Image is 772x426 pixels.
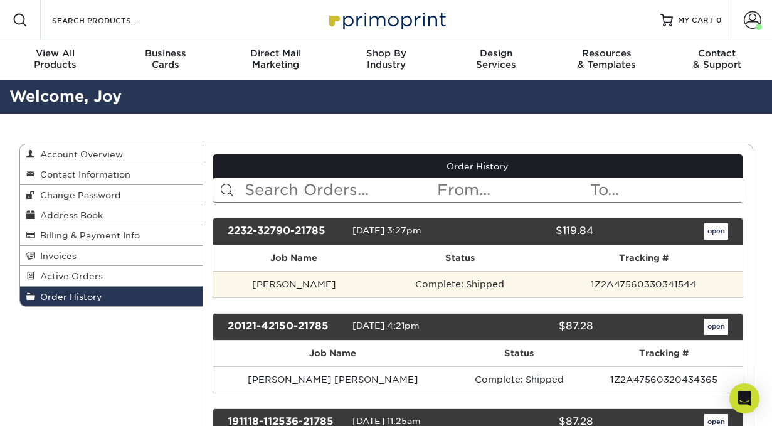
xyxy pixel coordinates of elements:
span: Address Book [35,210,103,220]
a: Change Password [20,185,203,205]
div: Marketing [221,48,331,70]
span: Direct Mail [221,48,331,59]
span: Invoices [35,251,77,261]
a: Order History [213,154,743,178]
a: Order History [20,287,203,306]
span: Contact Information [35,169,130,179]
span: Business [110,48,221,59]
td: 1Z2A47560320434365 [586,366,743,393]
td: Complete: Shipped [453,366,586,393]
div: Cards [110,48,221,70]
th: Job Name [213,245,375,271]
input: To... [589,178,742,202]
a: Account Overview [20,144,203,164]
span: [DATE] 4:21pm [352,321,420,331]
a: BusinessCards [110,40,221,80]
div: & Support [662,48,772,70]
input: Search Orders... [243,178,436,202]
th: Status [375,245,545,271]
div: 2232-32790-21785 [218,223,352,240]
div: $87.28 [468,319,603,335]
th: Job Name [213,341,453,366]
div: 20121-42150-21785 [218,319,352,335]
span: Billing & Payment Info [35,230,140,240]
th: Tracking # [586,341,743,366]
span: Active Orders [35,271,103,281]
th: Tracking # [545,245,743,271]
a: Resources& Templates [551,40,662,80]
td: 1Z2A47560330341544 [545,271,743,297]
a: Billing & Payment Info [20,225,203,245]
a: Invoices [20,246,203,266]
td: [PERSON_NAME] [213,271,375,297]
a: Contact Information [20,164,203,184]
div: Services [441,48,551,70]
a: Direct MailMarketing [221,40,331,80]
div: Industry [331,48,442,70]
span: Change Password [35,190,121,200]
div: Open Intercom Messenger [729,383,759,413]
span: Order History [35,292,102,302]
a: open [704,319,728,335]
div: $119.84 [468,223,603,240]
img: Primoprint [324,6,449,33]
a: open [704,223,728,240]
iframe: Google Customer Reviews [3,388,107,422]
span: Contact [662,48,772,59]
span: MY CART [678,15,714,26]
td: Complete: Shipped [375,271,545,297]
span: 0 [716,16,722,24]
input: From... [436,178,589,202]
span: Design [441,48,551,59]
td: [PERSON_NAME] [PERSON_NAME] [213,366,453,393]
a: DesignServices [441,40,551,80]
span: Resources [551,48,662,59]
span: [DATE] 3:27pm [352,225,421,235]
a: Active Orders [20,266,203,286]
a: Shop ByIndustry [331,40,442,80]
div: & Templates [551,48,662,70]
a: Contact& Support [662,40,772,80]
span: Shop By [331,48,442,59]
span: Account Overview [35,149,123,159]
th: Status [453,341,586,366]
input: SEARCH PRODUCTS..... [51,13,173,28]
a: Address Book [20,205,203,225]
span: [DATE] 11:25am [352,416,421,426]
